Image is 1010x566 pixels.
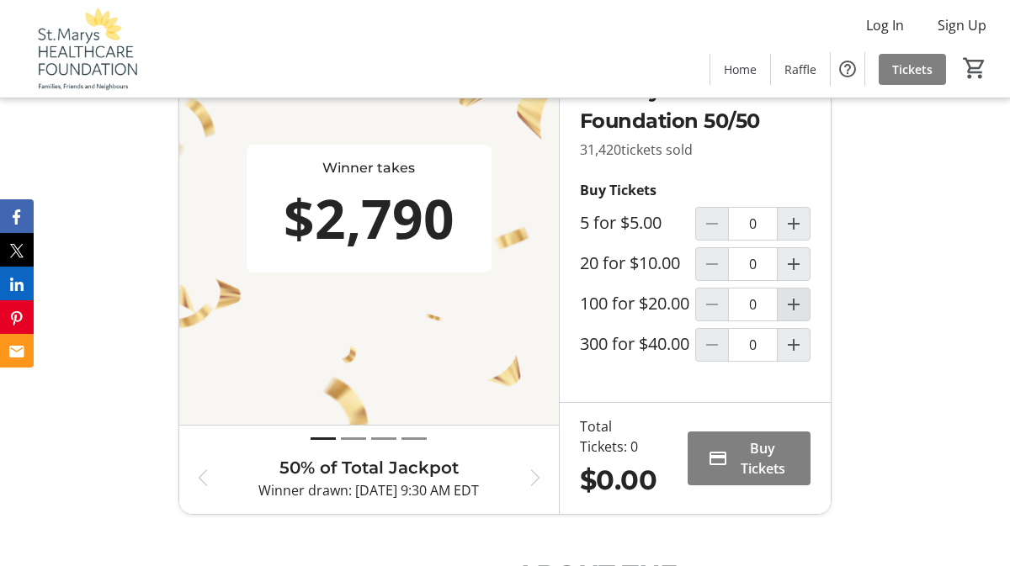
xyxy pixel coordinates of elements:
[735,438,790,479] span: Buy Tickets
[10,7,160,91] img: St. Marys Healthcare Foundation's Logo
[311,429,336,448] button: Draw 1
[580,181,656,199] strong: Buy Tickets
[778,288,810,320] button: Increment by one
[226,480,512,500] p: Winner drawn: [DATE] 9:30 AM EDT
[778,208,810,240] button: Increment by one
[853,12,917,39] button: Log In
[371,429,396,448] button: Draw 3
[710,54,770,85] a: Home
[688,431,811,485] button: Buy Tickets
[580,416,662,457] div: Total Tickets: 0
[959,53,990,83] button: Cart
[580,253,680,273] label: 20 for $10.00
[253,178,485,259] div: $2,790
[253,158,485,178] div: Winner takes
[580,294,689,314] label: 100 for $20.00
[580,460,662,500] div: $0.00
[341,429,366,448] button: Draw 2
[879,54,946,85] a: Tickets
[401,429,427,448] button: Draw 4
[866,15,904,35] span: Log In
[778,248,810,280] button: Increment by one
[892,61,933,78] span: Tickets
[226,455,512,480] h3: 50% of Total Jackpot
[938,15,986,35] span: Sign Up
[784,61,816,78] span: Raffle
[771,54,830,85] a: Raffle
[580,76,811,136] h2: St. Marys Healthcare Foundation 50/50
[924,12,1000,39] button: Sign Up
[778,329,810,361] button: Increment by one
[580,140,811,160] p: 31,420 tickets sold
[580,213,662,233] label: 5 for $5.00
[724,61,757,78] span: Home
[831,52,864,86] button: Help
[580,334,689,354] label: 300 for $40.00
